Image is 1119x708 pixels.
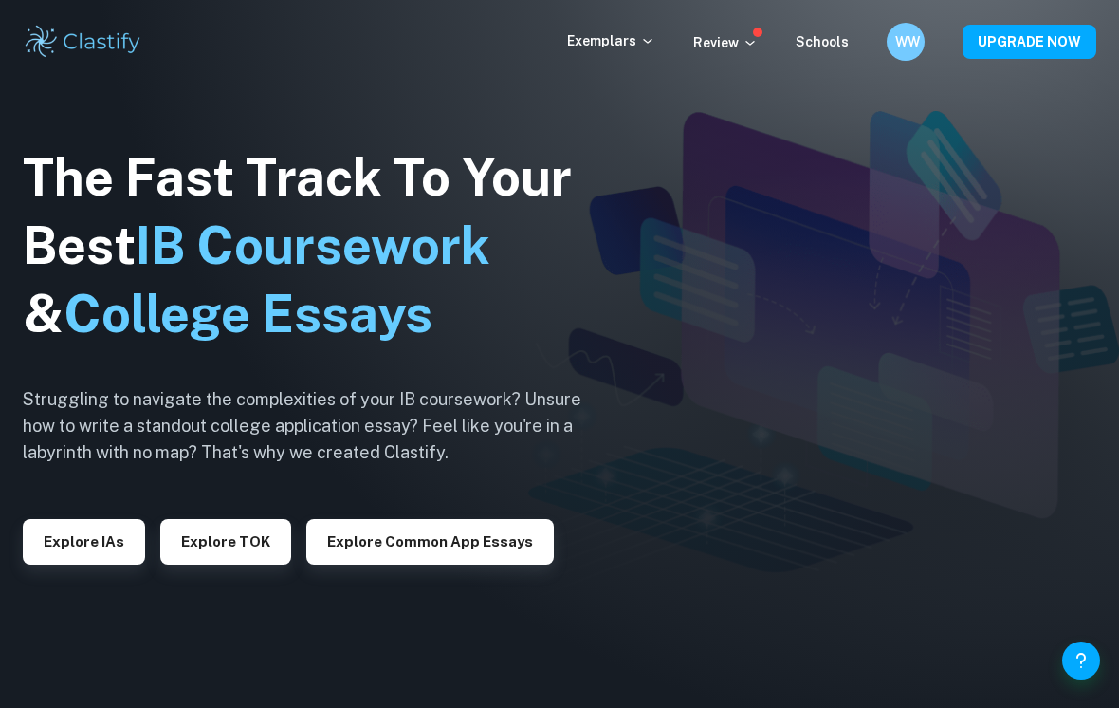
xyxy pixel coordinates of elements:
[64,284,432,344] span: College Essays
[23,519,145,565] button: Explore IAs
[160,519,291,565] button: Explore TOK
[567,30,655,51] p: Exemplars
[895,31,917,52] h6: WW
[887,23,925,61] button: WW
[306,519,554,565] button: Explore Common App essays
[23,531,145,550] a: Explore IAs
[23,386,611,466] h6: Struggling to navigate the complexities of your IB coursework? Unsure how to write a standout col...
[23,23,143,61] img: Clastify logo
[306,531,554,550] a: Explore Common App essays
[160,531,291,550] a: Explore TOK
[136,215,490,275] span: IB Coursework
[963,25,1096,59] button: UPGRADE NOW
[23,143,611,348] h1: The Fast Track To Your Best &
[796,34,849,49] a: Schools
[1062,642,1100,680] button: Help and Feedback
[693,32,758,53] p: Review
